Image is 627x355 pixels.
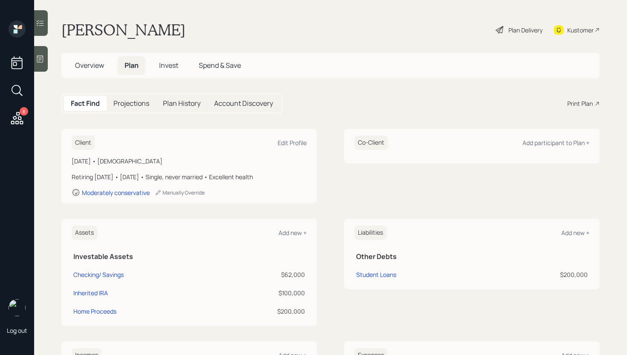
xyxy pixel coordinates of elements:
div: Student Loans [356,270,396,279]
div: Home Proceeds [73,307,116,316]
h6: Client [72,136,95,150]
div: Kustomer [567,26,594,35]
h6: Liabilities [354,226,386,240]
div: Manually Override [155,189,205,196]
div: Plan Delivery [508,26,543,35]
img: james-distasi-headshot.png [9,299,26,316]
h5: Fact Find [71,99,100,108]
h5: Projections [113,99,149,108]
div: Add new + [561,229,589,237]
span: Invest [159,61,178,70]
div: $200,000 [222,307,305,316]
div: Retiring [DATE] • [DATE] • Single, never married • Excellent health [72,172,307,181]
div: 8 [20,107,28,116]
div: Inherited IRA [73,288,108,297]
h5: Plan History [163,99,200,108]
div: $100,000 [222,288,305,297]
div: Add new + [279,229,307,237]
div: $62,000 [222,270,305,279]
div: [DATE] • [DEMOGRAPHIC_DATA] [72,157,307,166]
h5: Investable Assets [73,253,305,261]
div: Print Plan [567,99,593,108]
h5: Account Discovery [214,99,273,108]
div: $200,000 [493,270,588,279]
div: Edit Profile [278,139,307,147]
div: Add participant to Plan + [522,139,589,147]
span: Spend & Save [199,61,241,70]
span: Plan [125,61,139,70]
div: Checking/ Savings [73,270,124,279]
h6: Co-Client [354,136,388,150]
div: Log out [7,326,27,335]
div: Moderately conservative [82,189,150,197]
span: Overview [75,61,104,70]
h1: [PERSON_NAME] [61,20,186,39]
h5: Other Debts [356,253,588,261]
h6: Assets [72,226,97,240]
